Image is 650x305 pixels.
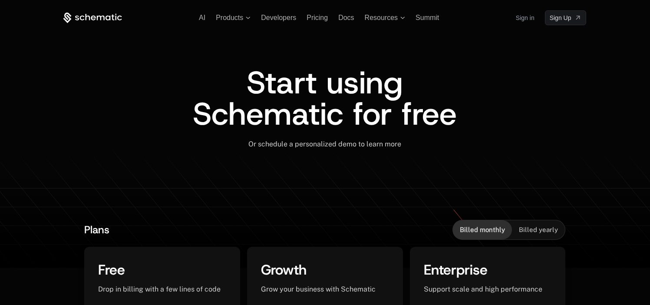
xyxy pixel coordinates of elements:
[416,14,439,21] a: Summit
[338,14,354,21] a: Docs
[193,62,457,135] span: Start using Schematic for free
[199,14,205,21] a: AI
[261,261,307,279] span: Growth
[261,14,296,21] a: Developers
[248,140,401,148] span: Or schedule a personalized demo to learn more
[424,285,542,293] span: Support scale and high performance
[550,13,571,22] span: Sign Up
[84,223,109,237] span: Plans
[545,10,587,25] a: [object Object]
[307,14,328,21] a: Pricing
[460,225,505,234] span: Billed monthly
[519,225,558,234] span: Billed yearly
[216,14,243,22] span: Products
[365,14,398,22] span: Resources
[98,261,125,279] span: Free
[516,11,535,25] a: Sign in
[98,285,221,293] span: Drop in billing with a few lines of code
[261,285,376,293] span: Grow your business with Schematic
[424,261,488,279] span: Enterprise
